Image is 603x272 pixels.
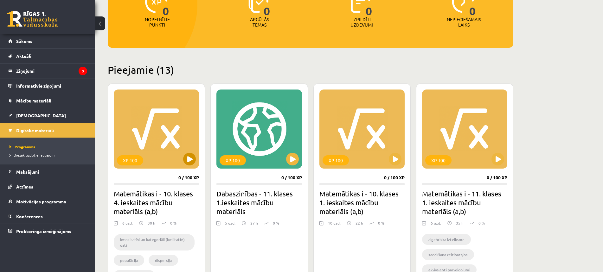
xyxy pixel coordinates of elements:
[16,64,87,78] legend: Ziņojumi
[8,179,87,194] a: Atzīmes
[10,144,35,149] span: Programma
[323,155,349,165] div: XP 100
[216,189,302,216] h2: Dabaszinības - 11. klases 1.ieskaites mācību materiāls
[10,152,55,158] span: Biežāk uzdotie jautājumi
[8,224,87,238] a: Proktoringa izmēģinājums
[8,64,87,78] a: Ziņojumi3
[8,34,87,48] a: Sākums
[319,189,405,216] h2: Matemātikas i - 10. klases 1. ieskaites mācību materiāls (a,b)
[79,67,87,75] i: 3
[431,220,441,230] div: 6 uzd.
[114,255,144,266] li: populācija
[149,255,178,266] li: dispersija
[8,93,87,108] a: Mācību materiāli
[145,17,170,28] p: Nopelnītie punkti
[349,17,374,28] p: Izpildīti uzdevumi
[447,17,481,28] p: Nepieciešamais laiks
[8,123,87,138] a: Digitālie materiāli
[7,11,58,27] a: Rīgas 1. Tālmācības vidusskola
[16,53,31,59] span: Aktuāli
[16,184,33,189] span: Atzīmes
[16,164,87,179] legend: Maksājumi
[8,194,87,209] a: Motivācijas programma
[247,17,272,28] p: Apgūtās tēmas
[16,38,32,44] span: Sākums
[10,152,89,158] a: Biežāk uzdotie jautājumi
[273,220,279,226] p: 0 %
[8,209,87,224] a: Konferences
[16,199,66,204] span: Motivācijas programma
[478,220,485,226] p: 0 %
[356,220,363,226] p: 22 h
[225,220,235,230] div: 5 uzd.
[328,220,341,230] div: 10 uzd.
[114,189,199,216] h2: Matemātikas i - 10. klases 4. ieskaites mācību materiāls (a,b)
[108,64,513,76] h2: Pieejamie (13)
[117,155,143,165] div: XP 100
[16,127,54,133] span: Digitālie materiāli
[148,220,155,226] p: 30 h
[10,144,89,150] a: Programma
[422,234,471,245] li: algebriska izteiksme
[8,108,87,123] a: [DEMOGRAPHIC_DATA]
[220,155,246,165] div: XP 100
[16,228,71,234] span: Proktoringa izmēģinājums
[378,220,384,226] p: 0 %
[422,249,474,260] li: sadalīšana reizinātājos
[122,220,133,230] div: 6 uzd.
[16,113,66,118] span: [DEMOGRAPHIC_DATA]
[422,189,507,216] h2: Matemātikas i - 11. klases 1. ieskaites mācību materiāls (a,b)
[16,213,43,219] span: Konferences
[456,220,464,226] p: 35 h
[250,220,258,226] p: 27 h
[16,98,51,103] span: Mācību materiāli
[114,234,195,250] li: kvantitatīvi un kategoriāli (kvalitatīvi) dati
[425,155,452,165] div: XP 100
[8,164,87,179] a: Maksājumi
[170,220,176,226] p: 0 %
[8,78,87,93] a: Informatīvie ziņojumi
[8,49,87,63] a: Aktuāli
[16,78,87,93] legend: Informatīvie ziņojumi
